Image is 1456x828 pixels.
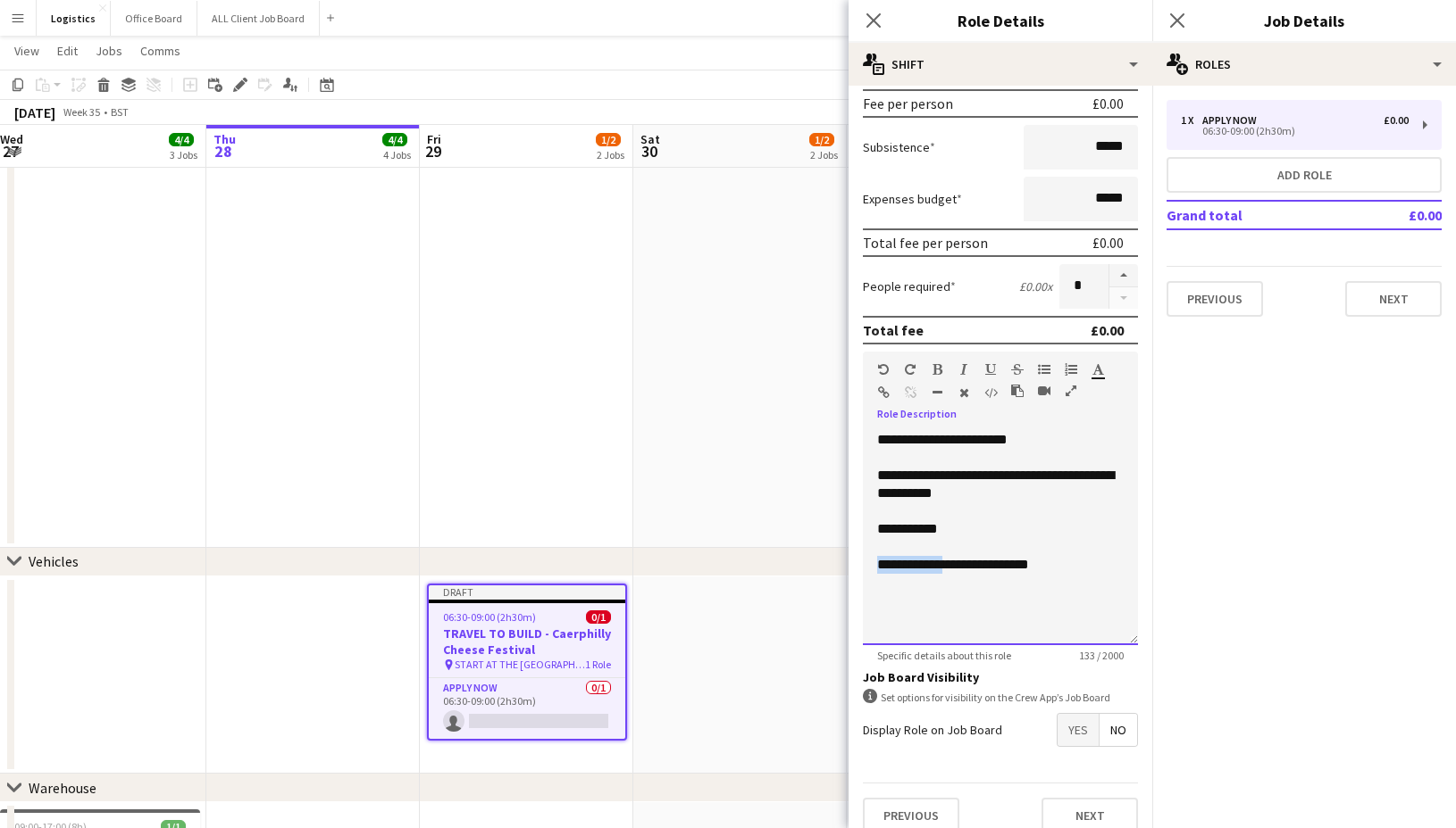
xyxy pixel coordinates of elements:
button: Insert video [1038,384,1050,398]
button: Ordered List [1065,362,1077,377]
button: Insert Link [877,385,890,400]
span: 1 Role [585,658,611,671]
div: Total fee [863,321,924,339]
app-card-role: APPLY NOW0/106:30-09:00 (2h30m) [429,678,625,739]
button: Paste as plain text [1011,384,1024,398]
div: Draft [429,585,625,600]
td: Grand total [1167,201,1357,229]
button: Unordered List [1038,362,1050,377]
div: 06:30-09:00 (2h30m) [1181,127,1409,136]
button: Horizontal Line [931,385,943,400]
span: 06:30-09:00 (2h30m) [443,610,536,624]
span: View [14,43,39,59]
span: Thu [213,131,236,147]
div: 1 x [1181,114,1202,127]
button: Italic [958,362,970,377]
div: £0.00 [1091,321,1124,339]
a: Edit [50,39,85,62]
button: ALL Client Job Board [197,1,320,36]
label: Subsistence [863,139,935,155]
label: Display Role on Job Board [863,722,1002,738]
div: £0.00 [1092,234,1124,252]
div: Set options for visibility on the Crew App’s Job Board [863,689,1138,706]
div: £0.00 x [1019,278,1052,294]
button: Add role [1167,157,1442,193]
div: Warehouse [29,779,96,797]
div: APPLY NOW [1202,114,1264,127]
span: 1/2 [809,133,834,146]
div: BST [111,105,129,119]
span: 29 [424,141,441,161]
span: 4/4 [169,133,194,146]
span: Jobs [96,43,122,59]
button: Clear Formatting [958,385,970,400]
span: 1/2 [596,133,621,146]
div: 4 Jobs [383,148,411,161]
span: Edit [57,43,78,59]
h3: Role Details [849,9,1152,32]
span: 30 [638,141,660,161]
h3: TRAVEL TO BUILD - Caerphilly Cheese Festival [429,625,625,658]
button: Fullscreen [1065,384,1077,398]
button: Text Color [1092,362,1104,377]
app-job-card: Draft06:30-09:00 (2h30m)0/1TRAVEL TO BUILD - Caerphilly Cheese Festival START AT THE [GEOGRAPHIC_... [427,584,627,741]
span: 28 [211,141,236,161]
button: Logistics [37,1,111,36]
div: Shift [849,43,1152,86]
span: Fri [427,131,441,147]
div: £0.00 [1092,95,1124,112]
div: 2 Jobs [810,148,838,161]
a: View [7,39,46,62]
label: People required [863,278,956,294]
div: Roles [1152,43,1456,86]
button: Previous [1167,281,1263,317]
button: Redo [904,362,916,377]
button: Strikethrough [1011,362,1024,377]
button: Next [1345,281,1442,317]
div: Vehicles [29,552,79,570]
span: Week 35 [59,105,104,119]
div: £0.00 [1384,114,1409,127]
span: 4/4 [382,133,407,146]
span: 0/1 [586,610,611,624]
span: No [1100,714,1137,746]
span: 133 / 2000 [1065,649,1138,662]
h3: Job Board Visibility [863,669,1138,685]
label: Expenses budget [863,191,962,207]
span: START AT THE [GEOGRAPHIC_DATA] [455,658,585,671]
button: HTML Code [984,385,997,400]
a: Jobs [88,39,130,62]
td: £0.00 [1357,201,1442,229]
span: Yes [1058,714,1099,746]
span: Comms [140,43,180,59]
span: Sat [640,131,660,147]
div: [DATE] [14,103,55,121]
div: 2 Jobs [597,148,624,161]
span: Specific details about this role [863,649,1025,662]
button: Underline [984,362,997,377]
div: Fee per person [863,95,953,112]
button: Office Board [111,1,197,36]
button: Increase [1109,264,1138,287]
div: Total fee per person [863,234,988,252]
div: 3 Jobs [170,148,197,161]
h3: Job Details [1152,9,1456,32]
a: Comms [133,39,188,62]
button: Undo [877,362,890,377]
button: Bold [931,362,943,377]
